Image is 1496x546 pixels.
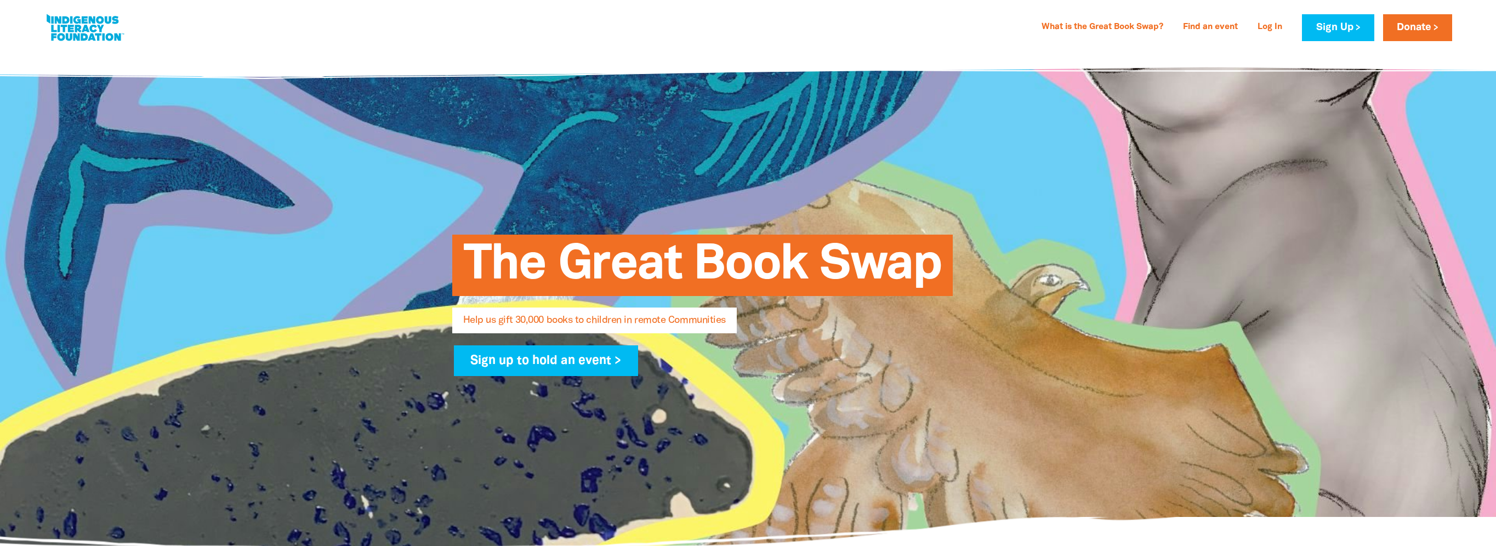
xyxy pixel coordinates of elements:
span: Help us gift 30,000 books to children in remote Communities [463,316,726,333]
a: Find an event [1176,19,1244,36]
a: What is the Great Book Swap? [1035,19,1170,36]
a: Donate [1383,14,1452,41]
a: Sign up to hold an event > [454,345,639,376]
a: Log In [1251,19,1289,36]
a: Sign Up [1302,14,1374,41]
span: The Great Book Swap [463,243,942,296]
